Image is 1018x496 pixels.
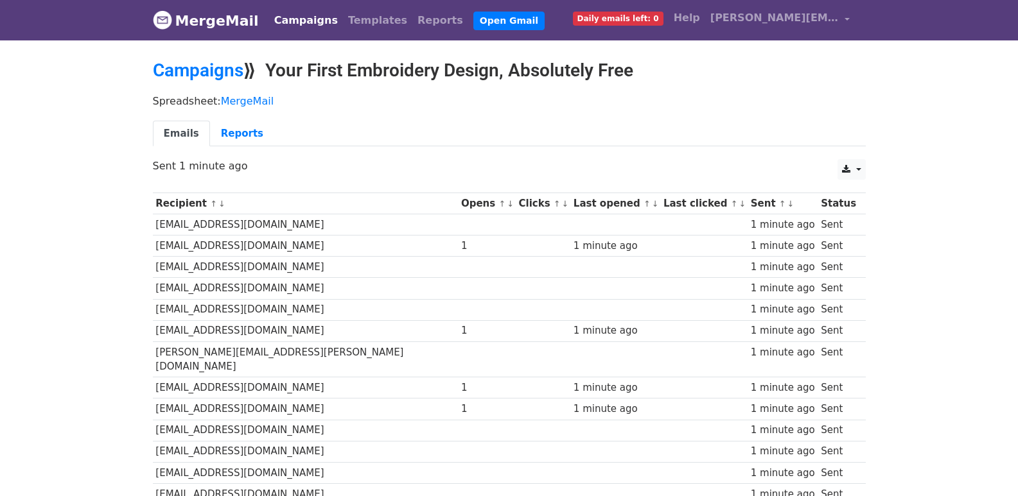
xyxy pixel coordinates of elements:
[751,281,815,296] div: 1 minute ago
[574,381,657,395] div: 1 minute ago
[644,199,651,209] a: ↑
[516,193,570,214] th: Clicks
[731,199,738,209] a: ↑
[748,193,818,214] th: Sent
[153,121,210,147] a: Emails
[153,278,459,299] td: [EMAIL_ADDRESS][DOMAIN_NAME]
[818,320,859,341] td: Sent
[818,398,859,420] td: Sent
[153,462,459,483] td: [EMAIL_ADDRESS][DOMAIN_NAME]
[153,341,459,377] td: [PERSON_NAME][EMAIL_ADDRESS][PERSON_NAME][DOMAIN_NAME]
[818,214,859,235] td: Sent
[570,193,660,214] th: Last opened
[818,193,859,214] th: Status
[669,5,705,31] a: Help
[818,341,859,377] td: Sent
[751,444,815,459] div: 1 minute ago
[818,462,859,483] td: Sent
[153,10,172,30] img: MergeMail logo
[153,235,459,257] td: [EMAIL_ADDRESS][DOMAIN_NAME]
[751,381,815,395] div: 1 minute ago
[574,402,657,416] div: 1 minute ago
[153,420,459,441] td: [EMAIL_ADDRESS][DOMAIN_NAME]
[751,302,815,317] div: 1 minute ago
[779,199,786,209] a: ↑
[153,94,866,108] p: Spreadsheet:
[269,8,343,33] a: Campaigns
[153,398,459,420] td: [EMAIL_ADDRESS][DOMAIN_NAME]
[153,159,866,173] p: Sent 1 minute ago
[568,5,669,31] a: Daily emails left: 0
[739,199,746,209] a: ↓
[818,257,859,278] td: Sent
[153,320,459,341] td: [EMAIL_ADDRESS][DOMAIN_NAME]
[574,239,657,253] div: 1 minute ago
[153,214,459,235] td: [EMAIL_ADDRESS][DOMAIN_NAME]
[751,323,815,338] div: 1 minute ago
[751,345,815,360] div: 1 minute ago
[751,423,815,438] div: 1 minute ago
[473,12,545,30] a: Open Gmail
[705,5,856,35] a: [PERSON_NAME][EMAIL_ADDRESS][DOMAIN_NAME]
[751,218,815,232] div: 1 minute ago
[153,299,459,320] td: [EMAIL_ADDRESS][DOMAIN_NAME]
[562,199,569,209] a: ↓
[153,193,459,214] th: Recipient
[458,193,516,214] th: Opens
[498,199,505,209] a: ↑
[818,235,859,257] td: Sent
[153,441,459,462] td: [EMAIL_ADDRESS][DOMAIN_NAME]
[218,199,225,209] a: ↓
[573,12,663,26] span: Daily emails left: 0
[751,239,815,253] div: 1 minute ago
[818,278,859,299] td: Sent
[751,466,815,481] div: 1 minute ago
[461,381,513,395] div: 1
[343,8,412,33] a: Templates
[554,199,561,209] a: ↑
[818,299,859,320] td: Sent
[153,257,459,278] td: [EMAIL_ADDRESS][DOMAIN_NAME]
[574,323,657,338] div: 1 minute ago
[787,199,794,209] a: ↓
[153,60,866,81] h2: ⟫ Your First Embroidery Design, Absolutely Free
[412,8,468,33] a: Reports
[818,441,859,462] td: Sent
[507,199,514,209] a: ↓
[818,377,859,398] td: Sent
[221,95,274,107] a: MergeMail
[210,199,217,209] a: ↑
[153,60,243,81] a: Campaigns
[461,239,513,253] div: 1
[210,121,274,147] a: Reports
[652,199,659,209] a: ↓
[461,402,513,416] div: 1
[153,377,459,398] td: [EMAIL_ADDRESS][DOMAIN_NAME]
[954,434,1018,496] iframe: Chat Widget
[751,260,815,275] div: 1 minute ago
[818,420,859,441] td: Sent
[461,323,513,338] div: 1
[660,193,748,214] th: Last clicked
[153,7,259,34] a: MergeMail
[710,10,839,26] span: [PERSON_NAME][EMAIL_ADDRESS][DOMAIN_NAME]
[751,402,815,416] div: 1 minute ago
